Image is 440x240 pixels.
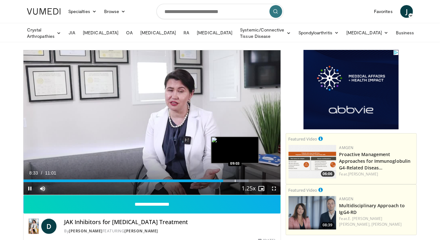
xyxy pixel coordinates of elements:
small: Featured Video [289,187,317,193]
a: JIA [65,26,79,39]
a: Spondyloarthritis [295,26,343,39]
div: Feat. [339,171,414,177]
a: 08:39 [289,196,336,230]
a: Systemic/Connective Tissue Disease [236,27,294,39]
img: VuMedi Logo [27,8,61,15]
a: Multidisciplinary Approach to IgG4-RD [339,202,405,215]
span: 11:01 [45,170,56,175]
a: [MEDICAL_DATA] [137,26,180,39]
a: 06:06 [289,145,336,178]
span: 08:39 [321,222,335,228]
img: image.jpeg [211,137,259,163]
img: Dr. Diana Girnita [29,219,39,234]
small: Featured Video [289,136,317,142]
a: [MEDICAL_DATA] [343,26,392,39]
div: Progress Bar [23,180,281,182]
a: OA [122,26,137,39]
a: Amgen [339,196,354,202]
button: Fullscreen [268,182,281,195]
a: D [41,219,57,234]
a: Favorites [370,5,397,18]
a: Proactive Management Approaches for Immunoglobulin G4-Related Diseas… [339,151,411,171]
a: [PERSON_NAME] [371,222,402,227]
button: Mute [36,182,49,195]
a: Business [392,26,424,39]
a: Amgen [339,145,354,150]
img: 04ce378e-5681-464e-a54a-15375da35326.png.150x105_q85_crop-smart_upscale.png [289,196,336,230]
a: RA [180,26,193,39]
a: E. [PERSON_NAME] [PERSON_NAME], [339,216,383,227]
button: Enable picture-in-picture mode [255,182,268,195]
a: [PERSON_NAME] [69,228,103,234]
a: [PERSON_NAME] [124,228,158,234]
iframe: Advertisement [303,50,399,129]
div: By FEATURING [64,228,276,234]
a: Browse [100,5,130,18]
span: 06:06 [321,171,335,177]
span: 8:33 [29,170,38,175]
a: [PERSON_NAME] [348,171,378,177]
span: / [41,170,42,175]
a: Specialties [64,5,100,18]
div: Feat. [339,216,414,227]
video-js: Video Player [23,50,281,195]
button: Playback Rate [243,182,255,195]
button: Pause [23,182,36,195]
input: Search topics, interventions [157,4,283,19]
img: b07e8bac-fd62-4609-bac4-e65b7a485b7c.png.150x105_q85_crop-smart_upscale.png [289,145,336,178]
a: J [400,5,413,18]
a: [MEDICAL_DATA] [193,26,236,39]
a: Crystal Arthropathies [23,27,65,39]
h4: JAK Inhibitors for [MEDICAL_DATA] Treatment [64,219,276,226]
a: [MEDICAL_DATA] [79,26,122,39]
